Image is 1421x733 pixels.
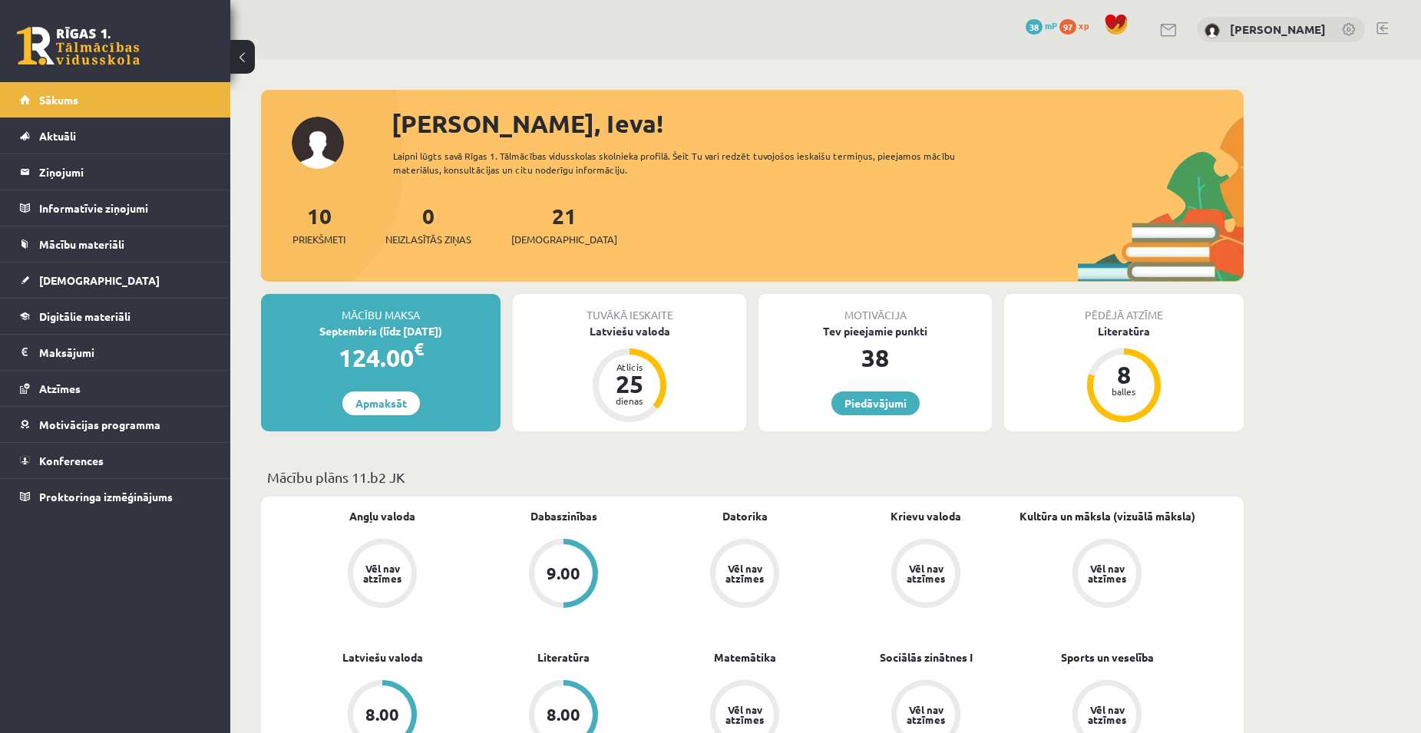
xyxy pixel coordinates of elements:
[511,232,617,247] span: [DEMOGRAPHIC_DATA]
[547,706,580,723] div: 8.00
[537,649,590,665] a: Literatūra
[1101,362,1147,387] div: 8
[20,82,211,117] a: Sākums
[261,339,501,376] div: 124.00
[654,539,835,611] a: Vēl nav atzīmes
[530,508,597,524] a: Dabaszinības
[1205,23,1220,38] img: Ieva Krūmiņa
[1019,508,1195,524] a: Kultūra un māksla (vizuālā māksla)
[1045,19,1057,31] span: mP
[20,479,211,514] a: Proktoringa izmēģinājums
[39,154,211,190] legend: Ziņojumi
[1079,19,1089,31] span: xp
[606,371,653,396] div: 25
[39,418,160,431] span: Motivācijas programma
[292,202,345,247] a: 10Priekšmeti
[392,105,1244,142] div: [PERSON_NAME], Ieva!
[547,565,580,582] div: 9.00
[606,362,653,371] div: Atlicis
[20,262,211,298] a: [DEMOGRAPHIC_DATA]
[831,391,920,415] a: Piedāvājumi
[722,508,768,524] a: Datorika
[835,539,1016,611] a: Vēl nav atzīmes
[39,381,81,395] span: Atzīmes
[267,467,1238,487] p: Mācību plāns 11.b2 JK
[342,391,420,415] a: Apmaksāt
[20,118,211,154] a: Aktuāli
[1086,563,1129,583] div: Vēl nav atzīmes
[1004,323,1244,339] div: Literatūra
[606,396,653,405] div: dienas
[261,323,501,339] div: Septembris (līdz [DATE])
[1061,649,1154,665] a: Sports un veselība
[39,490,173,504] span: Proktoringa izmēģinājums
[473,539,654,611] a: 9.00
[1026,19,1043,35] span: 38
[20,443,211,478] a: Konferences
[1101,387,1147,396] div: balles
[20,299,211,334] a: Digitālie materiāli
[880,649,973,665] a: Sociālās zinātnes I
[20,371,211,406] a: Atzīmes
[17,27,140,65] a: Rīgas 1. Tālmācības vidusskola
[385,202,471,247] a: 0Neizlasītās ziņas
[513,323,746,424] a: Latviešu valoda Atlicis 25 dienas
[261,294,501,323] div: Mācību maksa
[904,705,947,725] div: Vēl nav atzīmes
[292,232,345,247] span: Priekšmeti
[723,563,766,583] div: Vēl nav atzīmes
[365,706,399,723] div: 8.00
[1026,19,1057,31] a: 38 mP
[39,93,78,107] span: Sākums
[20,335,211,370] a: Maksājumi
[1086,705,1129,725] div: Vēl nav atzīmes
[758,339,992,376] div: 38
[891,508,961,524] a: Krievu valoda
[39,309,131,323] span: Digitālie materiāli
[1016,539,1198,611] a: Vēl nav atzīmes
[513,323,746,339] div: Latviešu valoda
[39,273,160,287] span: [DEMOGRAPHIC_DATA]
[20,190,211,226] a: Informatīvie ziņojumi
[39,237,124,251] span: Mācību materiāli
[349,508,415,524] a: Angļu valoda
[361,563,404,583] div: Vēl nav atzīmes
[714,649,776,665] a: Matemātika
[414,338,424,360] span: €
[1059,19,1096,31] a: 97 xp
[292,539,473,611] a: Vēl nav atzīmes
[39,129,76,143] span: Aktuāli
[342,649,423,665] a: Latviešu valoda
[39,454,104,467] span: Konferences
[1004,323,1244,424] a: Literatūra 8 balles
[511,202,617,247] a: 21[DEMOGRAPHIC_DATA]
[758,294,992,323] div: Motivācija
[39,190,211,226] legend: Informatīvie ziņojumi
[723,705,766,725] div: Vēl nav atzīmes
[20,226,211,262] a: Mācību materiāli
[20,407,211,442] a: Motivācijas programma
[758,323,992,339] div: Tev pieejamie punkti
[20,154,211,190] a: Ziņojumi
[1059,19,1076,35] span: 97
[1004,294,1244,323] div: Pēdējā atzīme
[513,294,746,323] div: Tuvākā ieskaite
[1230,21,1326,37] a: [PERSON_NAME]
[393,149,983,177] div: Laipni lūgts savā Rīgas 1. Tālmācības vidusskolas skolnieka profilā. Šeit Tu vari redzēt tuvojošo...
[385,232,471,247] span: Neizlasītās ziņas
[39,335,211,370] legend: Maksājumi
[904,563,947,583] div: Vēl nav atzīmes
